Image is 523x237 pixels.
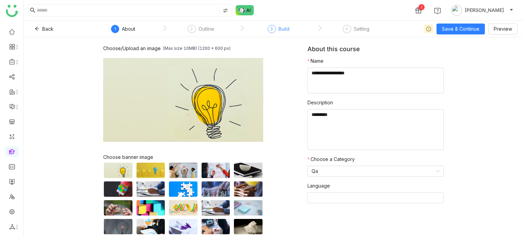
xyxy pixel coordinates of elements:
button: Preview [488,24,518,34]
span: 3 [270,26,273,31]
img: help.svg [434,8,441,14]
span: [PERSON_NAME] [465,6,504,14]
label: Choose a Category [307,155,355,163]
div: Choose/Upload an image [103,45,161,51]
div: Build [279,25,289,33]
img: ask-buddy-normal.svg [236,5,254,15]
button: [PERSON_NAME] [450,5,515,16]
span: 1 [114,26,116,31]
span: 2 [190,26,193,31]
div: 1 [418,4,425,10]
div: About [122,25,135,33]
div: About this course [307,45,444,57]
div: Outline [199,25,214,33]
div: Choose banner image [103,154,263,160]
img: logo [6,5,18,17]
label: Description [307,99,333,106]
img: avatar [451,5,462,16]
span: 4 [346,26,348,31]
div: 4Setting [343,25,369,37]
button: Save & Continue [437,24,485,34]
span: Back [42,25,53,33]
div: (Max size 10MB) (1200 x 600 px) [163,46,231,51]
label: Language [307,182,330,190]
div: Setting [354,25,369,33]
nz-select-item: Qa [312,166,440,176]
img: search-type.svg [223,8,228,13]
label: Name [307,57,323,65]
div: 2Outline [188,25,214,37]
span: Save & Continue [442,25,479,33]
span: Preview [494,25,512,33]
div: 1About [111,25,135,37]
button: Back [29,24,59,34]
div: 3Build [268,25,289,37]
